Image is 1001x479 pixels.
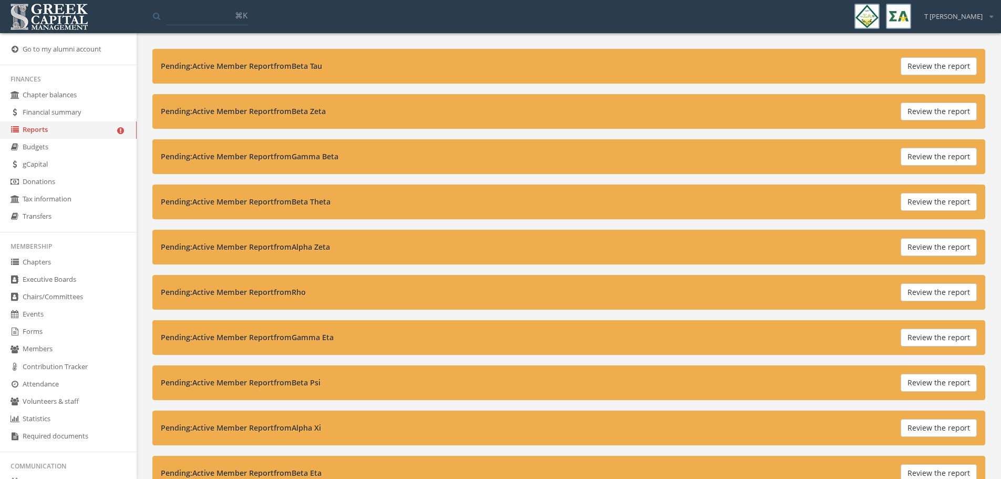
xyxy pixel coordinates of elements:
[901,57,977,75] button: Review the report
[161,242,330,252] strong: Pending: Active Member Report from Alpha Zeta
[161,332,334,342] strong: Pending: Active Member Report from Gamma Eta
[924,12,983,22] span: T [PERSON_NAME]
[901,283,977,301] button: Review the report
[917,4,993,22] div: T [PERSON_NAME]
[161,468,322,478] strong: Pending: Active Member Report from Beta Eta
[161,151,338,161] strong: Pending: Active Member Report from Gamma Beta
[161,197,331,207] strong: Pending: Active Member Report from Beta Theta
[235,10,247,21] span: ⌘K
[901,193,977,211] button: Review the report
[901,148,977,166] button: Review the report
[901,329,977,346] button: Review the report
[161,106,326,116] strong: Pending: Active Member Report from Beta Zeta
[901,419,977,437] button: Review the report
[161,423,321,433] strong: Pending: Active Member Report from Alpha Xi
[901,374,977,392] button: Review the report
[901,103,977,120] button: Review the report
[161,61,322,71] strong: Pending: Active Member Report from Beta Tau
[161,287,306,297] strong: Pending: Active Member Report from Rho
[161,378,321,388] strong: Pending: Active Member Report from Beta Psi
[901,238,977,256] button: Review the report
